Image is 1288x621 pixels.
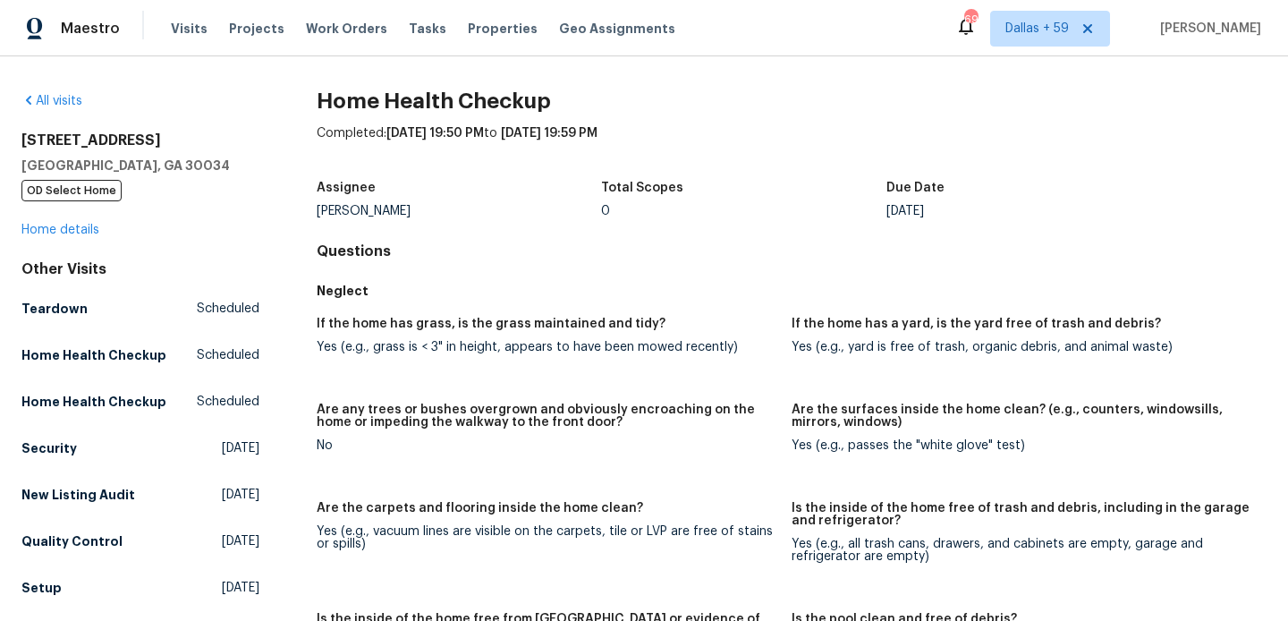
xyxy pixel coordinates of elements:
h5: Are the surfaces inside the home clean? (e.g., counters, windowsills, mirrors, windows) [792,404,1252,429]
span: OD Select Home [21,180,122,201]
div: Yes (e.g., vacuum lines are visible on the carpets, tile or LVP are free of stains or spills) [317,525,777,550]
span: Scheduled [197,300,259,318]
h5: Home Health Checkup [21,346,166,364]
span: Maestro [61,20,120,38]
h5: Security [21,439,77,457]
h5: Quality Control [21,532,123,550]
a: New Listing Audit[DATE] [21,479,259,511]
h5: [GEOGRAPHIC_DATA], GA 30034 [21,157,259,174]
h5: New Listing Audit [21,486,135,504]
h5: Teardown [21,300,88,318]
span: Properties [468,20,538,38]
a: Home Health CheckupScheduled [21,386,259,418]
div: 693 [964,11,977,29]
h5: Neglect [317,282,1267,300]
h5: Home Health Checkup [21,393,166,411]
h5: If the home has a yard, is the yard free of trash and debris? [792,318,1161,330]
div: Yes (e.g., passes the "white glove" test) [792,439,1252,452]
h5: Assignee [317,182,376,194]
span: Dallas + 59 [1005,20,1069,38]
span: [PERSON_NAME] [1153,20,1261,38]
span: [DATE] [222,486,259,504]
h5: If the home has grass, is the grass maintained and tidy? [317,318,665,330]
span: Scheduled [197,393,259,411]
div: Yes (e.g., all trash cans, drawers, and cabinets are empty, garage and refrigerator are empty) [792,538,1252,563]
h5: Are the carpets and flooring inside the home clean? [317,502,643,515]
h5: Setup [21,579,62,597]
div: 0 [601,205,886,217]
span: Tasks [409,22,446,35]
h5: Due Date [886,182,945,194]
a: Setup[DATE] [21,572,259,604]
h5: Total Scopes [601,182,683,194]
span: Work Orders [306,20,387,38]
span: [DATE] 19:59 PM [501,127,597,140]
span: [DATE] [222,439,259,457]
div: [PERSON_NAME] [317,205,602,217]
span: Projects [229,20,284,38]
div: Yes (e.g., yard is free of trash, organic debris, and animal waste) [792,341,1252,353]
div: Other Visits [21,260,259,278]
h2: Home Health Checkup [317,92,1267,110]
span: Scheduled [197,346,259,364]
a: TeardownScheduled [21,293,259,325]
a: Security[DATE] [21,432,259,464]
div: No [317,439,777,452]
span: Visits [171,20,208,38]
a: All visits [21,95,82,107]
a: Home details [21,224,99,236]
div: [DATE] [886,205,1172,217]
a: Home Health CheckupScheduled [21,339,259,371]
span: [DATE] [222,579,259,597]
span: [DATE] [222,532,259,550]
h5: Is the inside of the home free of trash and debris, including in the garage and refrigerator? [792,502,1252,527]
span: [DATE] 19:50 PM [386,127,484,140]
a: Quality Control[DATE] [21,525,259,557]
h5: Are any trees or bushes overgrown and obviously encroaching on the home or impeding the walkway t... [317,404,777,429]
h2: [STREET_ADDRESS] [21,132,259,149]
div: Yes (e.g., grass is < 3" in height, appears to have been mowed recently) [317,341,777,353]
div: Completed: to [317,124,1267,171]
span: Geo Assignments [559,20,675,38]
h4: Questions [317,242,1267,260]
